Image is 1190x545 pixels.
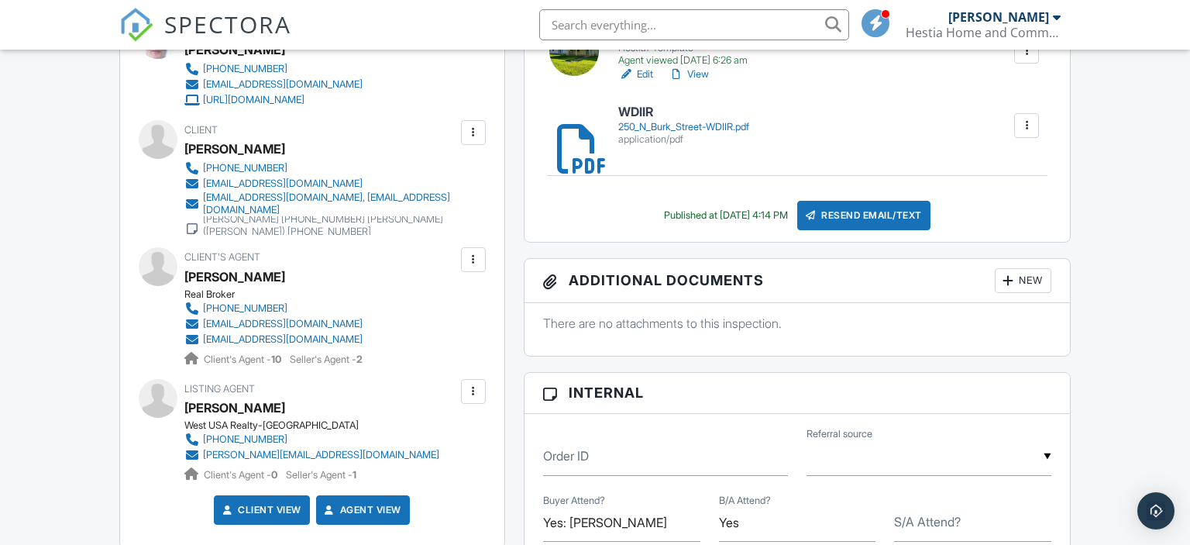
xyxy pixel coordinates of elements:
a: [EMAIL_ADDRESS][DOMAIN_NAME] [184,77,363,92]
a: [EMAIL_ADDRESS][DOMAIN_NAME], [EMAIL_ADDRESS][DOMAIN_NAME] [184,191,457,216]
span: Seller's Agent - [286,469,356,481]
strong: 0 [271,469,277,481]
a: [PHONE_NUMBER] [184,61,363,77]
div: [URL][DOMAIN_NAME] [203,94,304,106]
div: [PHONE_NUMBER] [203,162,287,174]
span: Client's Agent - [204,469,280,481]
input: Buyer Attend? [543,504,700,542]
div: [EMAIL_ADDRESS][DOMAIN_NAME] [203,178,363,190]
div: [PERSON_NAME] [PHONE_NUMBER] [PERSON_NAME] ([PERSON_NAME]) [PHONE_NUMBER] [203,213,457,238]
a: [PERSON_NAME] [184,265,285,288]
a: [PERSON_NAME][EMAIL_ADDRESS][DOMAIN_NAME] [184,447,439,463]
span: Seller's Agent - [290,354,363,365]
a: Edit [618,67,653,82]
div: New [995,268,1051,293]
div: [EMAIL_ADDRESS][DOMAIN_NAME], [EMAIL_ADDRESS][DOMAIN_NAME] [203,191,457,216]
img: The Best Home Inspection Software - Spectora [119,8,153,42]
a: [PHONE_NUMBER] [184,432,439,447]
a: [PERSON_NAME] [184,396,285,419]
div: [PHONE_NUMBER] [203,433,287,446]
label: Order ID [543,447,589,464]
span: Listing Agent [184,383,255,395]
label: Buyer Attend? [543,494,605,508]
input: B/A Attend? [719,504,876,542]
input: Search everything... [539,9,849,40]
div: Real Broker [184,288,375,301]
h6: WDIIR [618,105,749,119]
div: [EMAIL_ADDRESS][DOMAIN_NAME] [203,318,363,330]
a: [EMAIL_ADDRESS][DOMAIN_NAME] [184,316,363,332]
label: S/A Attend? [894,513,961,530]
div: application/pdf [618,133,749,146]
div: [PHONE_NUMBER] [203,63,287,75]
span: Client's Agent - [204,354,284,365]
div: [PERSON_NAME] [948,9,1049,25]
strong: 1 [353,469,356,481]
strong: 2 [356,354,363,365]
div: [EMAIL_ADDRESS][DOMAIN_NAME] [203,333,363,346]
a: [URL][DOMAIN_NAME] [184,92,363,108]
div: Resend Email/Text [797,201,930,230]
h3: Additional Documents [524,259,1071,303]
strong: 10 [271,354,281,365]
div: Hestia Home and Commercial Inspections [906,25,1061,40]
div: Published at [DATE] 4:14 PM [664,209,788,222]
div: [PERSON_NAME][EMAIL_ADDRESS][DOMAIN_NAME] [203,449,439,461]
span: Client [184,124,218,136]
span: SPECTORA [164,8,291,40]
a: SPECTORA [119,21,291,53]
a: View [669,67,709,82]
div: Agent viewed [DATE] 6:26 am [618,54,828,67]
label: Referral source [807,427,872,441]
div: [PHONE_NUMBER] [203,302,287,315]
h3: Internal [524,373,1071,413]
a: [PHONE_NUMBER] [184,160,457,176]
a: [PHONE_NUMBER] [184,301,363,316]
div: West USA Realty-[GEOGRAPHIC_DATA] [184,419,452,432]
a: Agent View [322,502,401,518]
label: B/A Attend? [719,494,771,508]
div: [PERSON_NAME] [184,137,285,160]
input: S/A Attend? [894,504,1051,542]
a: WDIIR 250_N_Burk_Street-WDIIR.pdf application/pdf [618,105,749,145]
a: Client View [219,502,301,518]
div: 250_N_Burk_Street-WDIIR.pdf [618,121,749,133]
p: There are no attachments to this inspection. [543,315,1052,332]
span: Client's Agent [184,251,260,263]
a: [EMAIL_ADDRESS][DOMAIN_NAME] [184,332,363,347]
div: [EMAIL_ADDRESS][DOMAIN_NAME] [203,78,363,91]
a: [EMAIL_ADDRESS][DOMAIN_NAME] [184,176,457,191]
div: Open Intercom Messenger [1137,492,1175,529]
